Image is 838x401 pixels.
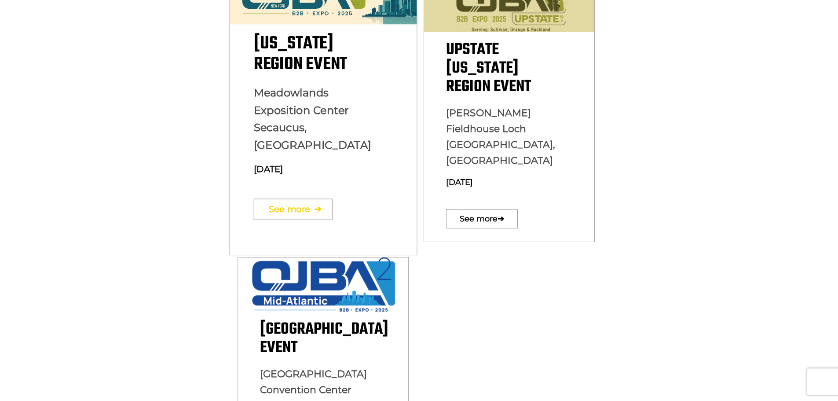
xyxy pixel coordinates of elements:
[11,107,161,127] input: Enter your email address
[15,44,37,66] img: d_659738544_company_0_659738544
[446,177,473,187] span: [DATE]
[446,107,555,166] span: [PERSON_NAME] Fieldhouse Loch [GEOGRAPHIC_DATA], [GEOGRAPHIC_DATA]
[11,133,161,264] textarea: Type your message and click 'Submit'
[314,194,321,224] span: ➔
[260,317,388,361] span: [GEOGRAPHIC_DATA] Event
[446,209,518,228] a: See more➔
[253,30,347,78] span: [US_STATE] Region Event
[253,164,283,174] span: [DATE]
[11,81,161,101] input: Enter your last name
[46,49,148,61] div: Leave a message
[129,271,160,283] em: Submit
[498,205,504,233] span: ➔
[253,199,332,220] a: See more➔
[144,4,165,26] div: Minimize live chat window
[253,86,371,152] span: Meadowlands Exposition Center Secaucus, [GEOGRAPHIC_DATA]
[446,37,531,99] span: Upstate [US_STATE] Region Event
